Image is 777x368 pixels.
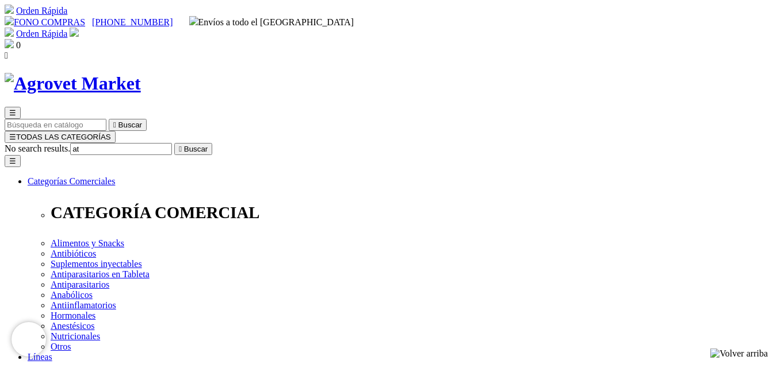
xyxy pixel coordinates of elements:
[28,352,52,362] a: Líneas
[5,73,141,94] img: Agrovet Market
[109,119,147,131] button:  Buscar
[16,29,67,38] a: Orden Rápida
[5,119,106,131] input: Buscar
[5,16,14,25] img: phone.svg
[113,121,116,129] i: 
[189,16,198,25] img: delivery-truck.svg
[70,28,79,37] img: user.svg
[70,29,79,38] a: Acceda a su cuenta de cliente
[5,28,14,37] img: shopping-cart.svg
[189,17,354,27] span: Envíos a todo el [GEOGRAPHIC_DATA]
[5,131,116,143] button: ☰TODAS LAS CATEGORÍAS
[51,342,71,351] a: Otros
[12,322,46,357] iframe: Brevo live chat
[5,155,21,167] button: ☰
[5,17,85,27] a: FONO COMPRAS
[5,39,14,48] img: shopping-bag.svg
[51,300,116,310] a: Antiinflamatorios
[28,176,115,186] a: Categorías Comerciales
[16,6,67,16] a: Orden Rápida
[51,331,100,341] a: Nutricionales
[51,280,109,289] a: Antiparasitarios
[184,145,208,153] span: Buscar
[51,311,95,320] a: Hormonales
[70,143,172,155] input: Buscar
[174,143,212,155] button:  Buscar
[51,269,150,279] a: Antiparasitarios en Tableta
[179,145,182,153] i: 
[51,238,124,248] a: Alimentos y Snacks
[5,144,70,153] span: No search results.
[9,133,16,141] span: ☰
[51,203,772,222] p: CATEGORÍA COMERCIAL
[5,51,8,60] i: 
[51,249,96,258] a: Antibióticos
[9,109,16,117] span: ☰
[5,107,21,119] button: ☰
[118,121,142,129] span: Buscar
[5,5,14,14] img: shopping-cart.svg
[51,321,94,331] a: Anestésicos
[51,290,93,300] a: Anabólicos
[51,259,142,269] a: Suplementos inyectables
[92,17,173,27] a: [PHONE_NUMBER]
[16,40,21,50] span: 0
[710,348,768,359] img: Volver arriba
